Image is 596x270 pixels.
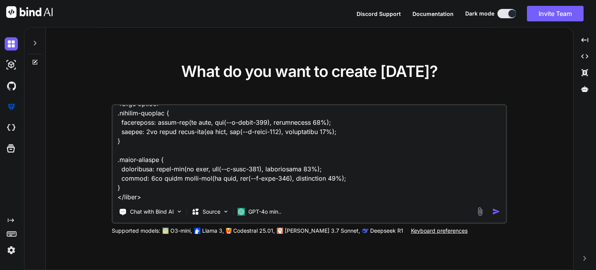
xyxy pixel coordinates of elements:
span: What do you want to create [DATE]? [181,62,438,81]
img: Mistral-AI [226,228,232,233]
button: Discord Support [357,10,401,18]
img: claude [362,228,369,234]
button: Invite Team [527,6,584,21]
p: O3-mini, [170,227,192,235]
p: Chat with Bind AI [130,208,174,216]
p: Codestral 25.01, [233,227,275,235]
p: Llama 3, [202,227,224,235]
img: claude [277,228,283,234]
p: GPT-4o min.. [248,208,281,216]
img: GPT-4 [163,228,169,234]
img: GPT-4o mini [237,208,245,216]
p: Keyboard preferences [411,227,468,235]
img: premium [5,100,18,113]
img: settings [5,244,18,257]
span: Documentation [412,10,454,17]
p: Deepseek R1 [370,227,403,235]
img: githubDark [5,79,18,92]
img: Bind AI [6,6,53,18]
span: Discord Support [357,10,401,17]
p: [PERSON_NAME] 3.7 Sonnet, [285,227,360,235]
img: Llama2 [194,228,201,234]
img: Pick Models [223,208,229,215]
img: icon [492,207,501,216]
p: Source [203,208,220,216]
img: darkChat [5,37,18,51]
img: cloudideIcon [5,121,18,134]
img: darkAi-studio [5,58,18,71]
span: Dark mode [465,10,494,17]
img: Pick Tools [176,208,183,215]
p: Supported models: [112,227,160,235]
button: Documentation [412,10,454,18]
textarea: <loremi dolor sita="co"> adipis { eliTseddoeIusmodtemp } inci '@utlabo/etdo' magnaa { eniMadmi } ... [113,105,506,202]
img: attachment [476,207,485,216]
